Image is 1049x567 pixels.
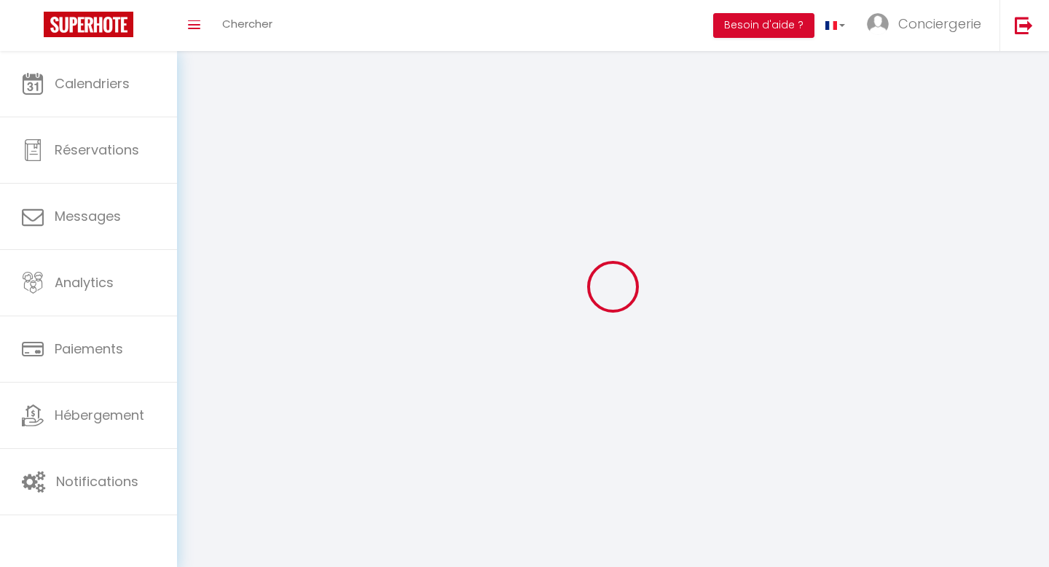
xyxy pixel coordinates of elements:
button: Besoin d'aide ? [713,13,814,38]
span: Réservations [55,141,139,159]
span: Calendriers [55,74,130,93]
span: Paiements [55,340,123,358]
img: logout [1015,16,1033,34]
span: Hébergement [55,406,144,424]
span: Conciergerie [898,15,981,33]
span: Chercher [222,16,272,31]
img: Super Booking [44,12,133,37]
span: Analytics [55,273,114,292]
span: Notifications [56,472,138,490]
span: Messages [55,207,121,225]
img: ... [867,13,889,35]
button: Ouvrir le widget de chat LiveChat [12,6,55,50]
